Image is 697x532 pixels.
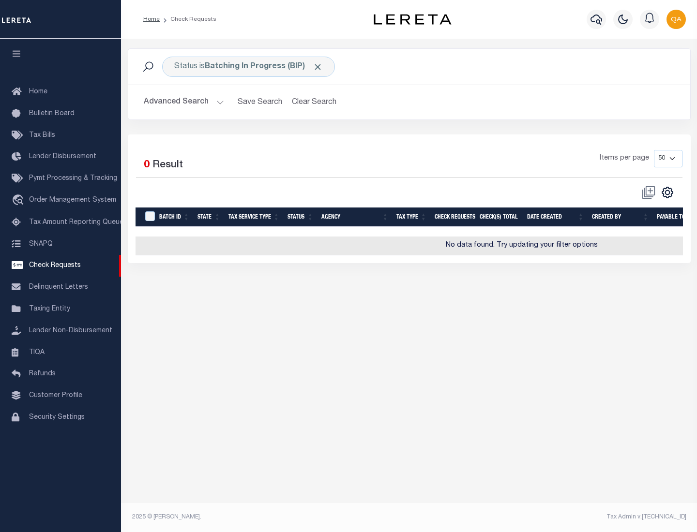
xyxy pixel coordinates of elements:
button: Clear Search [288,93,341,112]
span: Security Settings [29,414,85,421]
span: Bulletin Board [29,110,75,117]
th: Created By: activate to sort column ascending [588,207,653,227]
th: Tax Type: activate to sort column ascending [393,207,431,227]
span: Order Management System [29,197,116,204]
span: SNAPQ [29,240,53,247]
th: Agency: activate to sort column ascending [318,207,393,227]
label: Result [152,158,183,173]
span: Click to Remove [313,62,323,72]
button: Save Search [232,93,288,112]
span: Refunds [29,370,56,377]
span: Delinquent Letters [29,284,88,291]
button: Advanced Search [144,93,224,112]
th: Tax Service Type: activate to sort column ascending [225,207,284,227]
th: Date Created: activate to sort column ascending [523,207,588,227]
img: svg+xml;base64,PHN2ZyB4bWxucz0iaHR0cDovL3d3dy53My5vcmcvMjAwMC9zdmciIHBvaW50ZXItZXZlbnRzPSJub25lIi... [667,10,686,29]
span: Customer Profile [29,392,82,399]
span: Tax Bills [29,132,55,139]
span: TIQA [29,349,45,355]
th: Status: activate to sort column ascending [284,207,318,227]
span: Check Requests [29,262,81,269]
a: Home [143,16,160,22]
div: Tax Admin v.[TECHNICAL_ID] [416,513,686,521]
div: 2025 © [PERSON_NAME]. [125,513,409,521]
span: Home [29,89,47,95]
th: Batch Id: activate to sort column ascending [155,207,194,227]
span: Pymt Processing & Tracking [29,175,117,182]
li: Check Requests [160,15,216,24]
b: Batching In Progress (BIP) [205,63,323,71]
span: Lender Non-Disbursement [29,327,112,334]
th: Check(s) Total [476,207,523,227]
th: State: activate to sort column ascending [194,207,225,227]
th: Check Requests [431,207,476,227]
span: Items per page [600,153,649,164]
img: logo-dark.svg [374,14,451,25]
i: travel_explore [12,194,27,207]
span: Taxing Entity [29,306,70,312]
div: Status is [162,57,335,77]
span: Lender Disbursement [29,153,96,160]
span: 0 [144,160,150,170]
span: Tax Amount Reporting Queue [29,219,123,226]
